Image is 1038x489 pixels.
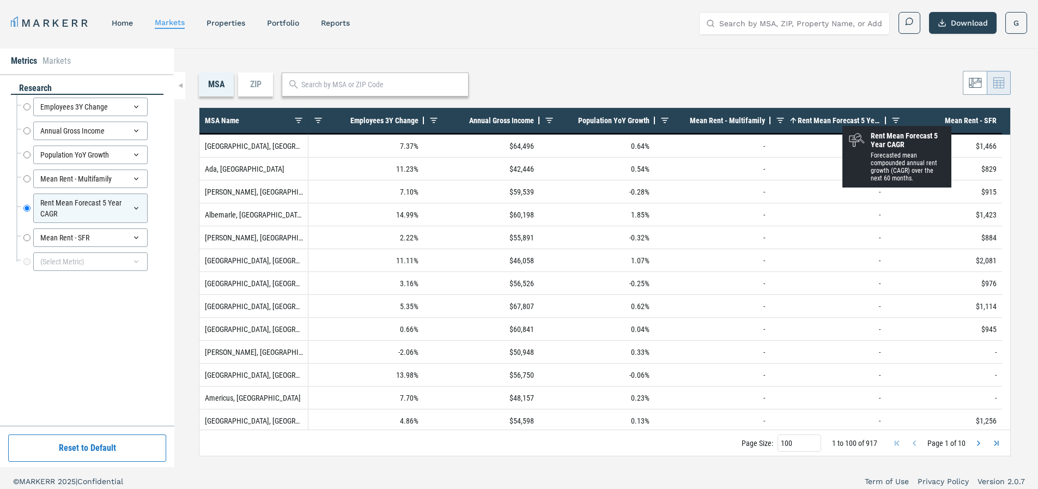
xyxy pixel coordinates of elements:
[871,152,946,182] div: Forecasted mean compounded annual rent growth (CAGR) over the next 60 months.
[918,476,969,487] a: Privacy Policy
[578,116,649,125] span: Population YoY Growth
[845,439,857,448] span: 100
[1005,12,1027,34] button: G
[871,131,946,149] div: Rent Mean Forecast 5 Year CAGR
[267,19,299,27] a: Portfolio
[539,341,655,363] div: 0.33%
[469,116,534,125] span: Annual Gross Income
[655,226,770,249] div: -
[238,73,273,96] div: ZIP
[308,226,424,249] div: 2.22%
[33,146,148,164] div: Population YoY Growth
[886,364,1002,386] div: -
[858,439,864,448] span: of
[974,439,983,448] div: Next Page
[886,180,1002,203] div: $915
[205,116,239,125] span: MSA Name
[655,249,770,271] div: -
[424,135,539,157] div: $64,496
[308,364,424,386] div: 13.98%
[308,387,424,409] div: 7.70%
[992,439,1000,448] div: Last Page
[778,434,821,452] div: Page Size
[770,158,886,180] div: -
[655,135,770,157] div: -
[798,116,881,125] span: Rent Mean Forecast 5 Year CAGR
[886,226,1002,249] div: $884
[886,203,1002,226] div: $1,423
[112,19,133,27] a: home
[43,55,71,68] li: Markets
[199,73,234,96] div: MSA
[539,249,655,271] div: 1.07%
[33,170,148,188] div: Mean Rent - Multifamily
[308,341,424,363] div: -2.06%
[58,477,77,486] span: 2025 |
[321,19,350,27] a: reports
[424,364,539,386] div: $56,750
[77,477,123,486] span: Confidential
[655,364,770,386] div: -
[770,249,886,271] div: -
[539,318,655,340] div: 0.04%
[770,387,886,409] div: -
[19,477,58,486] span: MARKERR
[719,13,883,34] input: Search by MSA, ZIP, Property Name, or Address
[655,180,770,203] div: -
[424,295,539,317] div: $67,807
[927,439,943,448] span: Page
[886,249,1002,271] div: $2,081
[424,226,539,249] div: $55,891
[308,318,424,340] div: 0.66%
[848,131,865,149] img: RealRent Forecast
[539,409,655,432] div: 0.13%
[770,341,886,363] div: -
[770,272,886,294] div: -
[950,439,956,448] span: of
[199,158,308,180] div: Ada, [GEOGRAPHIC_DATA]
[945,116,997,125] span: Mean Rent - SFR
[945,439,949,448] span: 1
[865,476,909,487] a: Term of Use
[308,135,424,157] div: 7.37%
[539,295,655,317] div: 0.62%
[199,364,308,386] div: [GEOGRAPHIC_DATA], [GEOGRAPHIC_DATA]
[742,439,773,448] div: Page Size:
[539,180,655,203] div: -0.28%
[424,409,539,432] div: $54,598
[424,249,539,271] div: $46,058
[199,203,308,226] div: Albemarle, [GEOGRAPHIC_DATA]
[199,295,308,317] div: [GEOGRAPHIC_DATA], [GEOGRAPHIC_DATA]
[832,439,836,448] span: 1
[539,158,655,180] div: 0.54%
[33,98,148,116] div: Employees 3Y Change
[424,180,539,203] div: $59,539
[770,295,886,317] div: -
[837,439,843,448] span: to
[690,116,765,125] span: Mean Rent - Multifamily
[655,203,770,226] div: -
[207,19,245,27] a: properties
[424,272,539,294] div: $56,526
[539,272,655,294] div: -0.25%
[1013,17,1019,28] span: G
[770,203,886,226] div: -
[539,226,655,249] div: -0.32%
[770,226,886,249] div: -
[770,364,886,386] div: -
[33,194,148,223] div: Rent Mean Forecast 5 Year CAGR
[301,79,463,90] input: Search by MSA or ZIP Code
[424,318,539,340] div: $60,841
[199,135,308,157] div: [GEOGRAPHIC_DATA], [GEOGRAPHIC_DATA]
[33,252,148,271] div: (Select Metric)
[770,180,886,203] div: -
[655,318,770,340] div: -
[842,126,951,188] div: Tooltip
[308,272,424,294] div: 3.16%
[655,295,770,317] div: -
[978,476,1025,487] a: Version 2.0.7
[539,387,655,409] div: 0.23%
[308,203,424,226] div: 14.99%
[308,180,424,203] div: 7.10%
[655,272,770,294] div: -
